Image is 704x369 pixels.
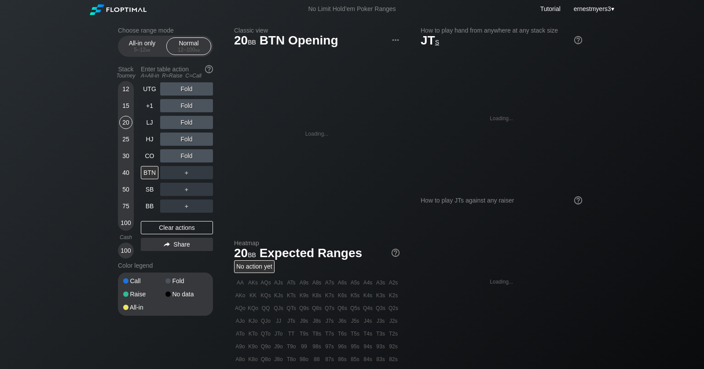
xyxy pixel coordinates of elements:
div: A2s [387,277,400,289]
div: QJs [272,302,285,314]
div: 98o [298,353,310,365]
div: Loading... [490,279,513,285]
div: J4s [362,315,374,327]
h2: Heatmap [234,240,400,247]
div: AJs [272,277,285,289]
div: Clear actions [141,221,213,234]
div: All-in only [122,38,162,55]
div: T6s [336,328,348,340]
span: bb [248,249,256,259]
div: AQs [260,277,272,289]
div: 87s [323,353,336,365]
div: 82s [387,353,400,365]
div: K6s [336,289,348,302]
div: Tourney [114,73,137,79]
div: T2s [387,328,400,340]
div: A5s [349,277,361,289]
div: K9o [247,340,259,353]
div: SB [141,183,158,196]
div: Q2s [387,302,400,314]
div: K2s [387,289,400,302]
img: share.864f2f62.svg [164,242,170,247]
div: K4s [362,289,374,302]
div: J2s [387,315,400,327]
div: A6s [336,277,348,289]
div: ATo [234,328,246,340]
div: Q8s [311,302,323,314]
div: 25 [119,133,132,146]
div: T8s [311,328,323,340]
div: Normal [169,38,209,55]
div: No Limit Hold’em Poker Ranges [295,5,409,15]
span: BTN Opening [258,34,340,48]
div: Fold [160,99,213,112]
div: BB [141,199,158,213]
div: Fold [160,82,213,96]
div: 40 [119,166,132,179]
span: bb [146,47,150,53]
div: K7s [323,289,336,302]
div: J9s [298,315,310,327]
div: No action yet [234,260,275,273]
div: CO [141,149,158,162]
div: 86s [336,353,348,365]
div: K3s [374,289,387,302]
div: JJ [272,315,285,327]
div: Loading... [305,131,329,137]
span: s [435,37,439,46]
div: LJ [141,116,158,129]
div: HJ [141,133,158,146]
div: Call [123,278,165,284]
div: How to play JTs against any raiser [421,197,582,204]
div: Enter table action [141,62,213,82]
div: A3s [374,277,387,289]
div: J5s [349,315,361,327]
div: Q9o [260,340,272,353]
div: Fold [160,149,213,162]
div: T8o [285,353,297,365]
img: help.32db89a4.svg [391,248,400,258]
div: T9o [285,340,297,353]
div: A9s [298,277,310,289]
div: A8s [311,277,323,289]
span: 20 [233,247,257,261]
span: 20 [233,34,257,48]
div: 50 [119,183,132,196]
div: ＋ [160,183,213,196]
div: AQo [234,302,246,314]
div: J6s [336,315,348,327]
div: Loading... [490,115,513,122]
div: QTs [285,302,297,314]
div: AA [234,277,246,289]
div: TT [285,328,297,340]
div: Q5s [349,302,361,314]
div: BTN [141,166,158,179]
div: 84s [362,353,374,365]
span: JT [421,33,439,47]
div: JTs [285,315,297,327]
div: KTs [285,289,297,302]
div: Share [141,238,213,251]
div: AKs [247,277,259,289]
h2: Classic view [234,27,400,34]
div: +1 [141,99,158,112]
div: ＋ [160,199,213,213]
div: Raise [123,291,165,297]
div: KJs [272,289,285,302]
div: 15 [119,99,132,112]
div: 12 – 100 [170,47,207,53]
div: Q3s [374,302,387,314]
div: 75 [119,199,132,213]
div: QQ [260,302,272,314]
div: 5 – 12 [124,47,161,53]
div: A4s [362,277,374,289]
div: K8o [247,353,259,365]
div: 98s [311,340,323,353]
div: T3s [374,328,387,340]
div: 99 [298,340,310,353]
div: 93s [374,340,387,353]
span: ernestmyers3 [574,5,611,12]
div: 97s [323,340,336,353]
div: J9o [272,340,285,353]
div: Fold [165,278,208,284]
